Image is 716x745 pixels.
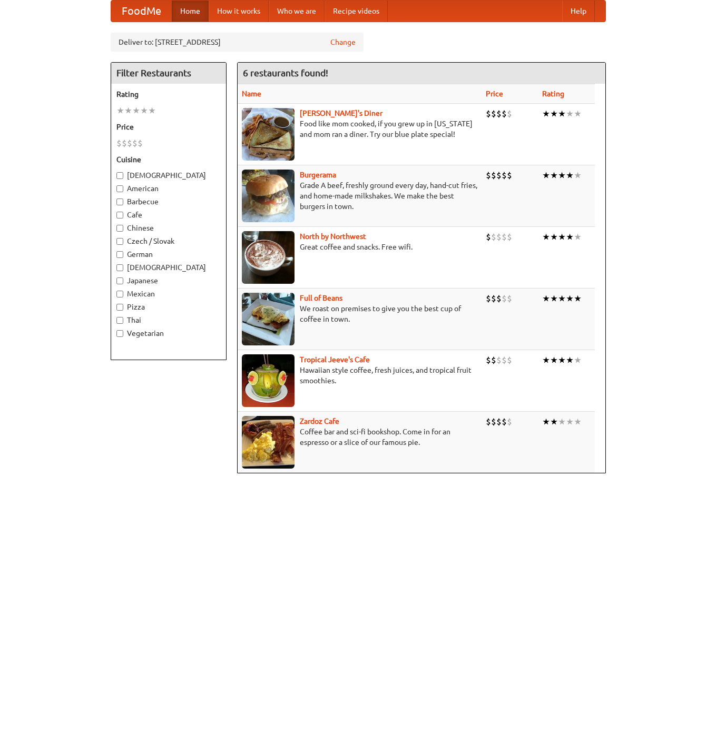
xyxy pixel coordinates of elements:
[502,170,507,181] li: $
[269,1,325,22] a: Who we are
[116,291,123,297] input: Mexican
[116,262,221,273] label: [DEMOGRAPHIC_DATA]
[542,416,550,428] li: ★
[116,198,123,205] input: Barbecue
[491,416,496,428] li: $
[566,293,574,304] li: ★
[542,108,550,120] li: ★
[116,249,221,260] label: German
[300,232,366,241] a: North by Northwest
[300,109,382,117] b: [PERSON_NAME]'s Diner
[496,108,502,120] li: $
[116,185,123,192] input: American
[148,105,156,116] li: ★
[507,170,512,181] li: $
[562,1,595,22] a: Help
[566,231,574,243] li: ★
[116,302,221,312] label: Pizza
[574,231,582,243] li: ★
[116,170,221,181] label: [DEMOGRAPHIC_DATA]
[132,105,140,116] li: ★
[542,293,550,304] li: ★
[116,196,221,207] label: Barbecue
[491,354,496,366] li: $
[486,416,491,428] li: $
[566,170,574,181] li: ★
[486,231,491,243] li: $
[116,137,122,149] li: $
[172,1,209,22] a: Home
[558,170,566,181] li: ★
[242,90,261,98] a: Name
[507,108,512,120] li: $
[550,354,558,366] li: ★
[242,231,295,284] img: north.jpg
[558,231,566,243] li: ★
[496,231,502,243] li: $
[116,277,123,284] input: Japanese
[116,210,221,220] label: Cafe
[491,293,496,304] li: $
[116,330,123,337] input: Vegetarian
[325,1,388,22] a: Recipe videos
[550,293,558,304] li: ★
[502,293,507,304] li: $
[127,137,132,149] li: $
[116,251,123,258] input: German
[542,170,550,181] li: ★
[138,137,143,149] li: $
[486,90,503,98] a: Price
[140,105,148,116] li: ★
[116,328,221,339] label: Vegetarian
[542,90,564,98] a: Rating
[242,170,295,222] img: burgerama.jpg
[242,354,295,407] img: jeeves.jpg
[300,355,370,364] a: Tropical Jeeve's Cafe
[496,170,502,181] li: $
[242,426,477,448] p: Coffee bar and sci-fi bookshop. Come in for an espresso or a slice of our famous pie.
[116,289,221,299] label: Mexican
[242,108,295,161] img: sallys.jpg
[209,1,269,22] a: How it works
[116,264,123,271] input: [DEMOGRAPHIC_DATA]
[558,108,566,120] li: ★
[574,170,582,181] li: ★
[116,105,124,116] li: ★
[300,171,336,179] a: Burgerama
[116,122,221,132] h5: Price
[542,354,550,366] li: ★
[242,180,477,212] p: Grade A beef, freshly ground every day, hand-cut fries, and home-made milkshakes. We make the bes...
[116,225,123,232] input: Chinese
[496,416,502,428] li: $
[502,416,507,428] li: $
[491,170,496,181] li: $
[574,354,582,366] li: ★
[116,154,221,165] h5: Cuisine
[574,416,582,428] li: ★
[507,354,512,366] li: $
[550,231,558,243] li: ★
[242,242,477,252] p: Great coffee and snacks. Free wifi.
[116,89,221,100] h5: Rating
[300,417,339,425] a: Zardoz Cafe
[116,212,123,218] input: Cafe
[507,231,512,243] li: $
[507,293,512,304] li: $
[486,108,491,120] li: $
[574,293,582,304] li: ★
[122,137,127,149] li: $
[486,170,491,181] li: $
[558,354,566,366] li: ★
[242,293,295,345] img: beans.jpg
[116,317,123,324] input: Thai
[558,293,566,304] li: ★
[566,108,574,120] li: ★
[550,170,558,181] li: ★
[542,231,550,243] li: ★
[116,172,123,179] input: [DEMOGRAPHIC_DATA]
[496,293,502,304] li: $
[491,231,496,243] li: $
